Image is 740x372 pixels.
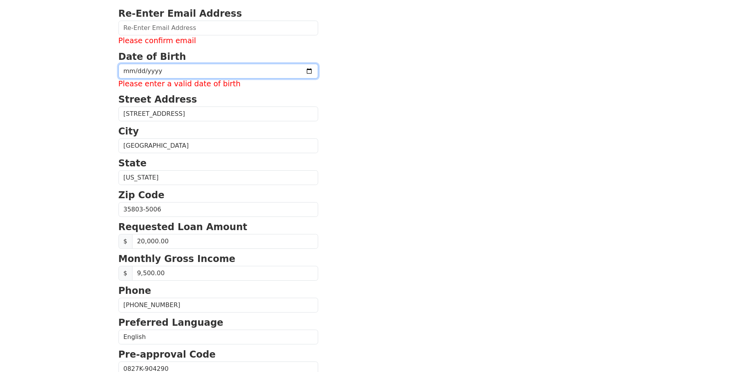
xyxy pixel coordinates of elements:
span: $ [118,266,132,281]
strong: Zip Code [118,190,165,201]
label: Please confirm email [118,35,318,47]
strong: State [118,158,147,169]
strong: Phone [118,285,151,296]
input: Requested Loan Amount [132,234,318,249]
input: Phone [118,298,318,313]
strong: Date of Birth [118,51,186,62]
strong: Street Address [118,94,197,105]
input: Re-Enter Email Address [118,21,318,35]
p: Monthly Gross Income [118,252,318,266]
strong: Pre-approval Code [118,349,216,360]
input: Street Address [118,107,318,121]
span: $ [118,234,132,249]
strong: Preferred Language [118,317,223,328]
input: City [118,138,318,153]
input: Monthly Gross Income [132,266,318,281]
input: Zip Code [118,202,318,217]
strong: Requested Loan Amount [118,222,247,232]
strong: City [118,126,139,137]
label: Please enter a valid date of birth [118,79,318,90]
strong: Re-Enter Email Address [118,8,242,19]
